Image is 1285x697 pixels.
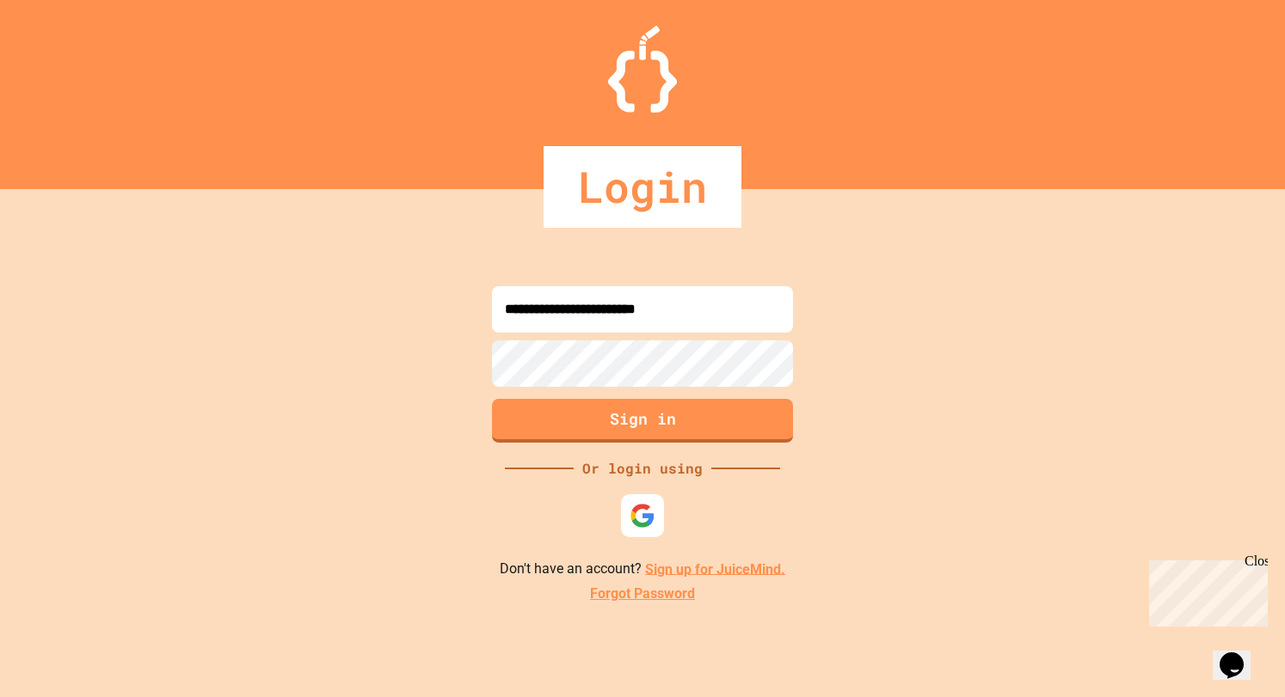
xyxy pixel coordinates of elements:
[645,560,785,577] a: Sign up for JuiceMind.
[1213,628,1268,680] iframe: chat widget
[1142,553,1268,627] iframe: chat widget
[574,458,711,479] div: Or login using
[630,503,655,529] img: google-icon.svg
[492,399,793,443] button: Sign in
[500,559,785,580] p: Don't have an account?
[590,584,695,604] a: Forgot Password
[608,26,677,113] img: Logo.svg
[544,146,741,228] div: Login
[7,7,119,109] div: Chat with us now!Close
